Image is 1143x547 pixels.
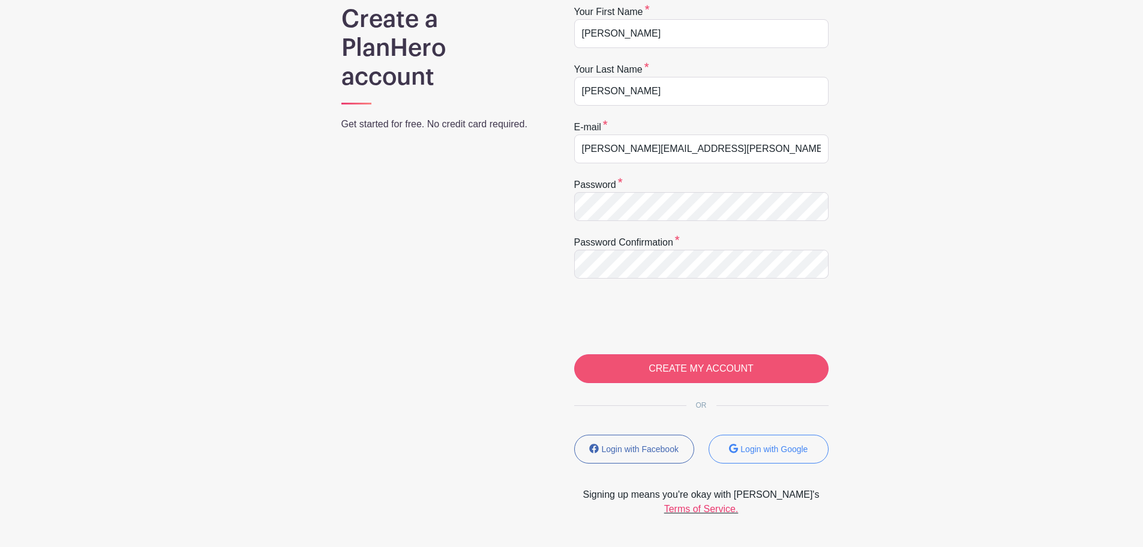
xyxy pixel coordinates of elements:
input: e.g. julie@eventco.com [574,134,829,163]
button: Login with Google [709,435,829,464]
a: Terms of Service. [664,504,739,514]
iframe: reCAPTCHA [574,293,757,340]
span: OR [686,401,716,409]
h1: Create a PlanHero account [341,5,543,91]
label: Password confirmation [574,235,680,250]
label: Password [574,178,623,192]
input: e.g. Julie [574,19,829,48]
input: e.g. Smith [574,77,829,106]
button: Login with Facebook [574,435,694,464]
small: Login with Google [740,444,808,454]
span: Signing up means you're okay with [PERSON_NAME]'s [567,488,836,502]
p: Get started for free. No credit card required. [341,117,543,131]
small: Login with Facebook [602,444,679,454]
label: Your last name [574,62,649,77]
label: E-mail [574,120,608,134]
input: CREATE MY ACCOUNT [574,354,829,383]
label: Your first name [574,5,650,19]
